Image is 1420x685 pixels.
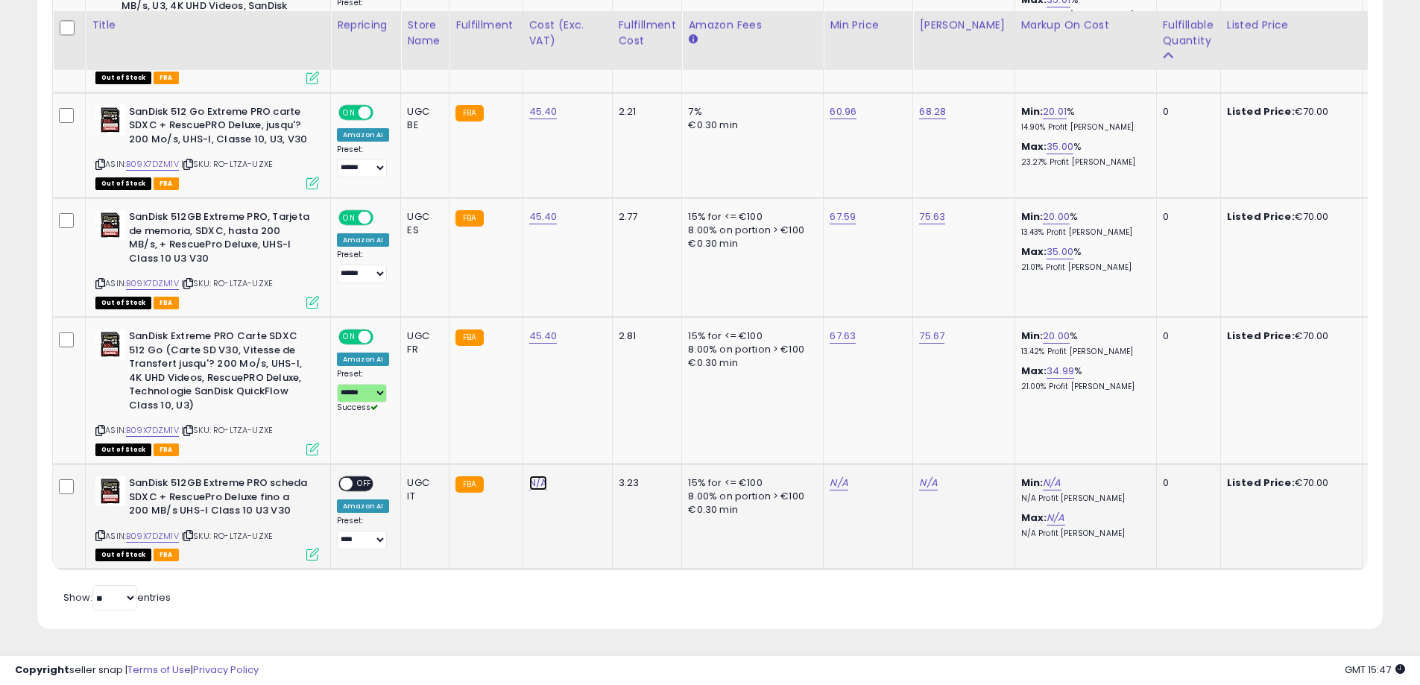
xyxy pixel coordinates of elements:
[95,72,151,84] span: All listings that are currently out of stock and unavailable for purchase on Amazon
[619,17,676,48] div: Fulfillment Cost
[1047,244,1073,259] a: 35.00
[455,329,483,346] small: FBA
[1043,329,1070,344] a: 20.00
[619,210,671,224] div: 2.77
[1047,364,1074,379] a: 34.99
[1021,140,1145,168] div: %
[181,530,273,542] span: | SKU: RO-LTZA-UZXE
[1021,528,1145,539] p: N/A Profit [PERSON_NAME]
[1021,511,1047,525] b: Max:
[1021,227,1145,238] p: 13.43% Profit [PERSON_NAME]
[1021,17,1150,33] div: Markup on Cost
[129,105,310,151] b: SanDisk 512 Go Extreme PRO carte SDXC + RescuePRO Deluxe, jusqu'? 200 Mo/s, UHS-I, Classe 10, U3,...
[1227,17,1356,33] div: Listed Price
[619,329,671,343] div: 2.81
[127,663,191,677] a: Terms of Use
[371,212,395,224] span: OFF
[154,177,179,190] span: FBA
[353,478,376,490] span: OFF
[337,250,389,283] div: Preset:
[1021,122,1145,133] p: 14.90% Profit [PERSON_NAME]
[95,329,319,454] div: ASIN:
[1021,10,1145,21] p: 21.23% Profit [PERSON_NAME]
[95,177,151,190] span: All listings that are currently out of stock and unavailable for purchase on Amazon
[407,476,438,503] div: UGC IT
[181,424,273,436] span: | SKU: RO-LTZA-UZXE
[126,277,179,290] a: B09X7DZM1V
[154,297,179,309] span: FBA
[919,476,937,490] a: N/A
[1227,210,1351,224] div: €70.00
[529,329,558,344] a: 45.40
[529,104,558,119] a: 45.40
[126,530,179,543] a: B09X7DZM1V
[830,209,856,224] a: 67.59
[688,210,812,224] div: 15% for <= €100
[529,209,558,224] a: 45.40
[455,210,483,227] small: FBA
[95,105,125,135] img: 41Pdp3SUxxL._SL40_.jpg
[1021,104,1044,119] b: Min:
[154,549,179,561] span: FBA
[1021,245,1145,273] div: %
[95,549,151,561] span: All listings that are currently out of stock and unavailable for purchase on Amazon
[1021,347,1145,357] p: 13.42% Profit [PERSON_NAME]
[407,329,438,356] div: UGC FR
[95,443,151,456] span: All listings that are currently out of stock and unavailable for purchase on Amazon
[1021,329,1044,343] b: Min:
[919,209,945,224] a: 75.63
[1021,105,1145,133] div: %
[95,210,319,307] div: ASIN:
[1047,511,1064,525] a: N/A
[919,329,944,344] a: 75.67
[619,476,671,490] div: 3.23
[371,331,395,344] span: OFF
[919,104,946,119] a: 68.28
[688,343,812,356] div: 8.00% on portion > €100
[1227,105,1351,119] div: €70.00
[1021,210,1145,238] div: %
[688,476,812,490] div: 15% for <= €100
[688,237,812,250] div: €0.30 min
[1021,209,1044,224] b: Min:
[1345,663,1405,677] span: 2025-08-13 15:47 GMT
[193,663,259,677] a: Privacy Policy
[407,105,438,132] div: UGC BE
[340,106,359,119] span: ON
[95,105,319,188] div: ASIN:
[1043,476,1061,490] a: N/A
[1021,157,1145,168] p: 23.27% Profit [PERSON_NAME]
[688,503,812,517] div: €0.30 min
[340,212,359,224] span: ON
[340,331,359,344] span: ON
[1021,476,1044,490] b: Min:
[1227,329,1295,343] b: Listed Price:
[92,17,324,33] div: Title
[1163,329,1209,343] div: 0
[688,329,812,343] div: 15% for <= €100
[337,233,389,247] div: Amazon AI
[337,17,394,33] div: Repricing
[407,210,438,237] div: UGC ES
[1227,476,1351,490] div: €70.00
[181,277,273,289] span: | SKU: RO-LTZA-UZXE
[371,106,395,119] span: OFF
[1043,209,1070,224] a: 20.00
[688,356,812,370] div: €0.30 min
[1043,104,1067,119] a: 20.01
[126,424,179,437] a: B09X7DZM1V
[830,476,848,490] a: N/A
[15,663,259,678] div: seller snap | |
[337,516,389,549] div: Preset:
[15,663,69,677] strong: Copyright
[337,402,378,413] span: Success
[154,72,179,84] span: FBA
[1227,329,1351,343] div: €70.00
[1227,476,1295,490] b: Listed Price:
[529,476,547,490] a: N/A
[455,476,483,493] small: FBA
[455,105,483,121] small: FBA
[1163,476,1209,490] div: 0
[1163,17,1214,48] div: Fulfillable Quantity
[95,297,151,309] span: All listings that are currently out of stock and unavailable for purchase on Amazon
